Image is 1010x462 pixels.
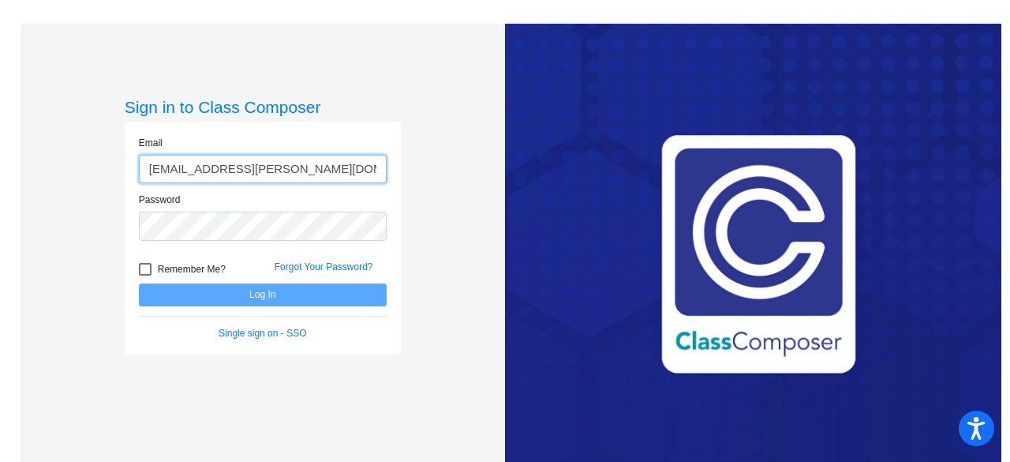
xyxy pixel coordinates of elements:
[139,193,181,207] label: Password
[275,261,373,272] a: Forgot Your Password?
[125,97,401,117] h3: Sign in to Class Composer
[219,328,306,339] a: Single sign on - SSO
[139,136,163,150] label: Email
[158,260,226,279] span: Remember Me?
[139,284,387,306] button: Log In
